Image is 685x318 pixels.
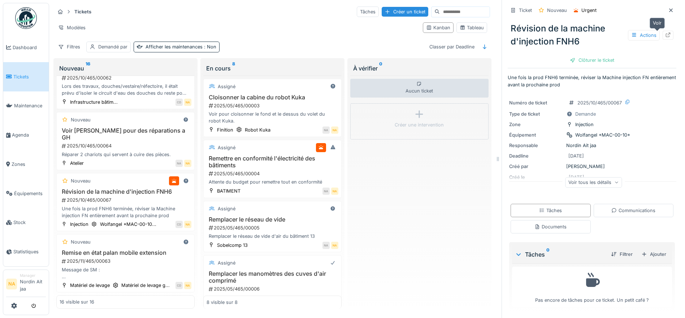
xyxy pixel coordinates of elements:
div: Voir pour cloisonner le fond et le dessus du volet du robot Kuka. [207,111,338,124]
div: Infrastructure bâtim... [70,99,118,106]
div: Créer une intervention [395,121,444,128]
div: Classer par Deadline [426,42,478,52]
div: NA [331,242,338,249]
div: Robot Kuka [245,126,270,133]
div: Assigné [218,83,235,90]
div: 2025/05/465/00005 [208,224,338,231]
div: Nouveau [547,7,567,14]
li: NA [6,279,17,289]
div: Sobelcomp 13 [217,242,248,249]
sup: 16 [86,64,90,73]
a: Zones [3,150,49,179]
span: Maintenance [14,102,46,109]
a: Stock [3,208,49,237]
a: Statistiques [3,237,49,266]
div: Urgent [581,7,597,14]
span: Équipements [14,190,46,197]
div: Wolfangel *MAC-00-10* [575,132,630,138]
div: Créé par [509,163,563,170]
div: Deadline [509,152,563,159]
div: NA [331,126,338,134]
div: Numéro de ticket [509,99,563,106]
div: Attente du budget pour remettre tout en conformité [207,179,338,185]
div: 2025/10/465/00067 [61,197,191,203]
strong: Tickets [71,8,94,15]
div: 16 visible sur 16 [60,298,94,305]
div: CD [175,99,183,106]
div: Réparer 2 chariots qui servent à cuire des pièces. [60,151,191,158]
div: NA [184,221,191,228]
span: Dashboard [13,44,46,51]
div: NA [331,188,338,195]
div: Équipement [509,132,563,138]
div: Actions [628,30,660,40]
span: Statistiques [13,248,46,255]
div: CD [175,282,183,289]
div: Responsable [509,142,563,149]
div: Remplacer le réseau de vide d'air du bâtiment 13 [207,233,338,240]
a: Dashboard [3,33,49,62]
div: Créer un ticket [382,7,428,17]
div: Assigné [218,205,235,212]
div: Clôturer le ticket [567,55,617,65]
div: Documents [534,223,567,230]
div: NA [322,126,330,134]
div: NA [184,160,191,167]
div: Type de ticket [509,111,563,117]
div: Tableau [460,24,484,31]
p: Une fois la prod FNH6 terminée, réviser la Machine injection FN entièrement avant la prochaine prod [508,74,676,88]
div: Remplacer les 2 manomètres des cuves d'air comprimé lors du prochain entretien [207,294,338,308]
div: Aucun ticket [350,79,489,98]
div: Ticket [519,7,532,14]
span: Stock [13,219,46,226]
div: Message de SM : "Bonjour messieurs 😁. Je prends de l'avance sur l'assemblage des futures perches.... [60,266,191,280]
span: : Non [203,44,216,50]
div: Injection [575,121,594,128]
div: En cours [206,64,339,73]
div: 2025/10/465/00067 [577,99,622,106]
div: Matériel de levage [70,282,110,289]
div: À vérifier [353,64,486,73]
div: CD [175,221,183,228]
div: [PERSON_NAME] [509,163,675,170]
div: Tâches [539,207,562,214]
div: Injection [70,221,88,228]
div: Filtrer [608,249,636,259]
div: Nouveau [71,177,91,184]
div: Tâches [357,7,379,17]
span: Zones [12,161,46,168]
div: Voir tous les détails [565,177,622,188]
span: Agenda [12,132,46,138]
h3: Remplacer le réseau de vide [207,216,338,223]
div: Atelier [70,160,84,167]
div: 2025/11/465/00063 [61,258,191,265]
div: Ajouter [638,249,669,259]
div: Finition [217,126,233,133]
div: 2025/05/465/00004 [208,170,338,177]
h3: Cloisonner la cabine du robot Kuka [207,94,338,101]
div: BATIMENT [217,188,240,194]
div: Kanban [426,24,450,31]
img: Badge_color-CXgf-gQk.svg [15,7,37,29]
div: 2025/10/465/00062 [61,74,191,81]
div: Wolfangel *MAC-00-10... [100,221,156,228]
h3: Remise en état palan mobile extension [60,249,191,256]
a: Maintenance [3,91,49,121]
span: Tickets [13,73,46,80]
div: Lors des travaux, douches/vestaire/réfectoire, il était prévu d'isoler le circuit d'eau des douch... [60,83,191,96]
h3: Voir [PERSON_NAME] pour des réparations a GH [60,127,191,141]
div: 2025/05/465/00003 [208,102,338,109]
div: 2025/10/465/00064 [61,142,191,149]
div: Voir [650,18,665,28]
li: Nordin Ait jaa [20,273,46,295]
a: NA ManagerNordin Ait jaa [6,273,46,297]
div: NA [175,160,183,167]
h3: Révision de la machine d'injection FNH6 [60,188,191,195]
div: Nouveau [71,116,91,123]
div: Assigné [218,259,235,266]
a: Agenda [3,120,49,150]
sup: 0 [379,64,382,73]
div: Demande [575,111,596,117]
div: Filtres [55,42,83,52]
div: Pas encore de tâches pour ce ticket. Un petit café ? [517,270,667,304]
